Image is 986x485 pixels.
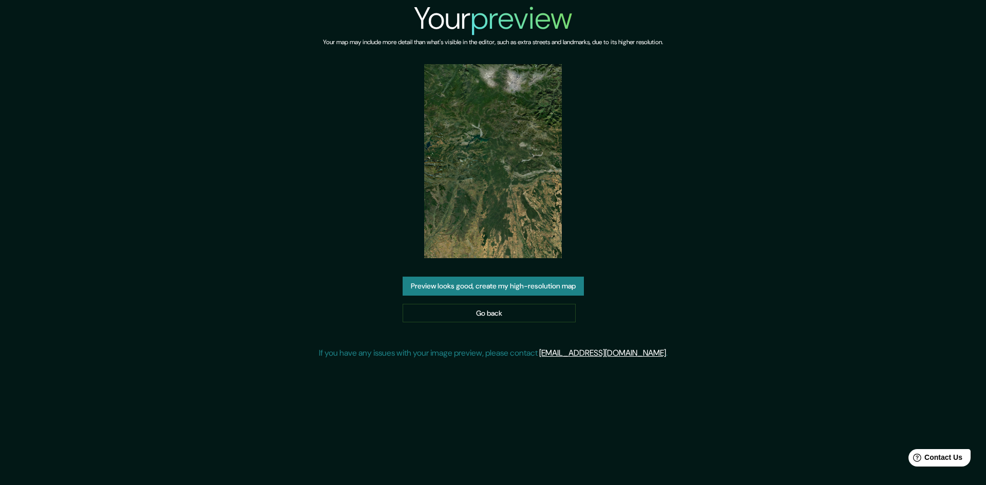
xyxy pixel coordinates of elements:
[319,347,668,359] p: If you have any issues with your image preview, please contact .
[403,304,576,323] a: Go back
[323,37,663,48] h6: Your map may include more detail than what's visible in the editor, such as extra streets and lan...
[403,277,584,296] button: Preview looks good, create my high-resolution map
[424,64,562,258] img: created-map-preview
[539,347,666,358] a: [EMAIL_ADDRESS][DOMAIN_NAME]
[895,445,975,474] iframe: Help widget launcher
